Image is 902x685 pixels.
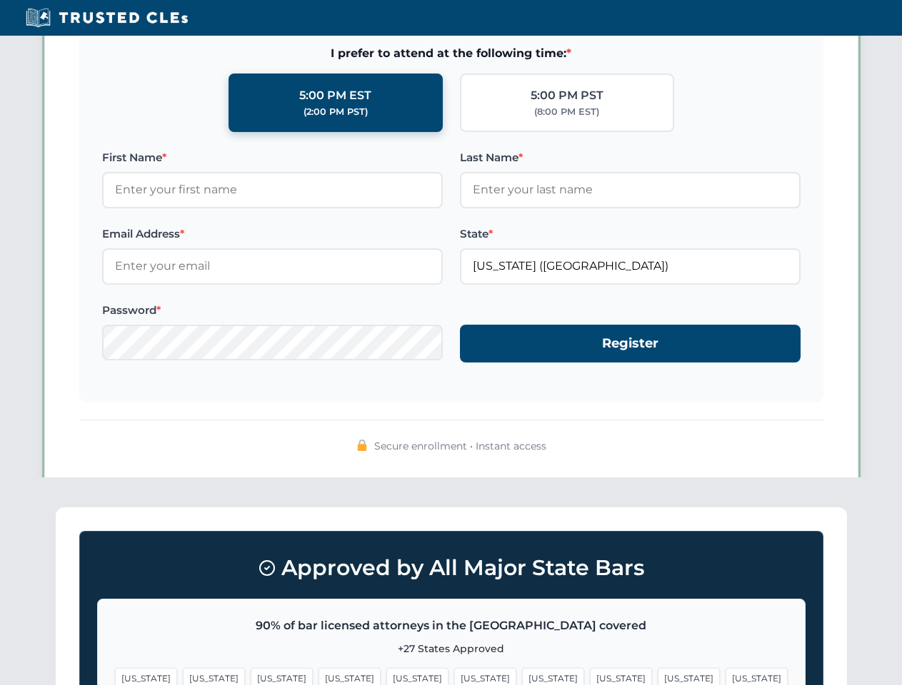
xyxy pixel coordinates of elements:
[534,105,599,119] div: (8:00 PM EST)
[97,549,806,587] h3: Approved by All Major State Bars
[102,44,801,63] span: I prefer to attend at the following time:
[356,440,368,451] img: 🔒
[102,172,443,208] input: Enter your first name
[531,86,603,105] div: 5:00 PM PST
[460,225,801,243] label: State
[460,325,801,362] button: Register
[102,225,443,243] label: Email Address
[102,248,443,284] input: Enter your email
[115,641,788,656] p: +27 States Approved
[21,7,192,29] img: Trusted CLEs
[299,86,371,105] div: 5:00 PM EST
[460,172,801,208] input: Enter your last name
[460,248,801,284] input: Florida (FL)
[374,438,546,454] span: Secure enrollment • Instant access
[115,616,788,635] p: 90% of bar licensed attorneys in the [GEOGRAPHIC_DATA] covered
[304,105,368,119] div: (2:00 PM PST)
[460,149,801,166] label: Last Name
[102,149,443,166] label: First Name
[102,302,443,319] label: Password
